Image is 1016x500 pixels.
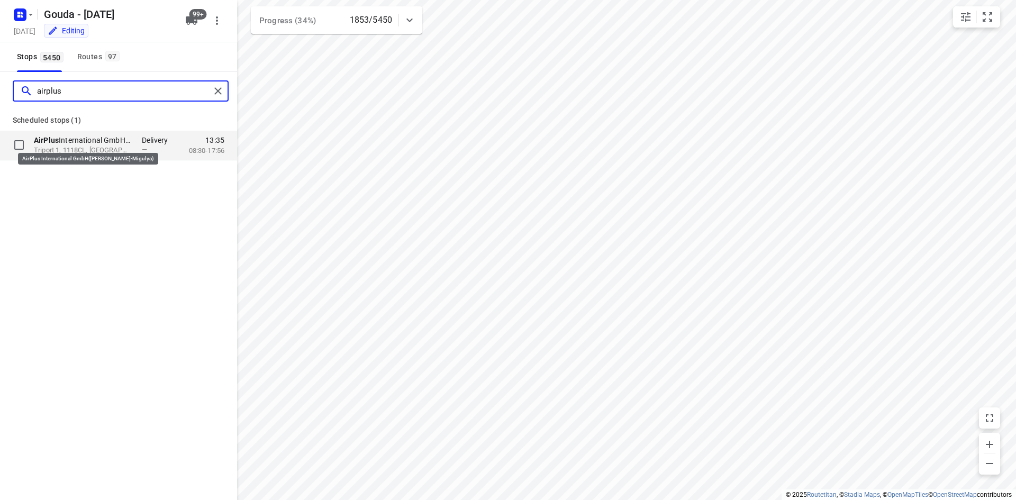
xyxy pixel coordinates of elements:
div: Progress (34%)1853/5450 [251,6,422,34]
li: © 2025 , © , © © contributors [786,491,1012,498]
input: Add or search stops [37,83,210,99]
div: You are currently in edit mode. [48,25,85,36]
p: Delivery [142,135,174,146]
span: Progress (34%) [259,16,316,25]
span: Select [8,134,30,156]
button: Fit zoom [977,6,998,28]
span: Stops [17,50,67,63]
a: OpenMapTiles [887,491,928,498]
p: 08:30-17:56 [189,146,224,156]
button: Map settings [955,6,976,28]
button: 99+ [181,10,202,31]
span: 97 [105,51,120,61]
p: Triport 1, 1118CL, Schiphol, NL [34,146,131,156]
button: More [206,10,228,31]
a: Stadia Maps [844,491,880,498]
div: Routes [77,50,123,63]
span: — [142,146,147,153]
div: small contained button group [953,6,1000,28]
a: OpenStreetMap [933,491,977,498]
p: International GmbH([PERSON_NAME]-Migulya) [34,135,131,146]
span: 5450 [40,52,63,62]
b: AirPlus [34,136,59,144]
span: 13:35 [205,135,224,146]
p: Scheduled stops ( 1 ) [13,114,224,126]
h5: Project date [10,25,40,37]
a: Routetitan [807,491,837,498]
span: 99+ [189,9,207,20]
h5: Rename [40,6,177,23]
p: 1853/5450 [350,14,392,26]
